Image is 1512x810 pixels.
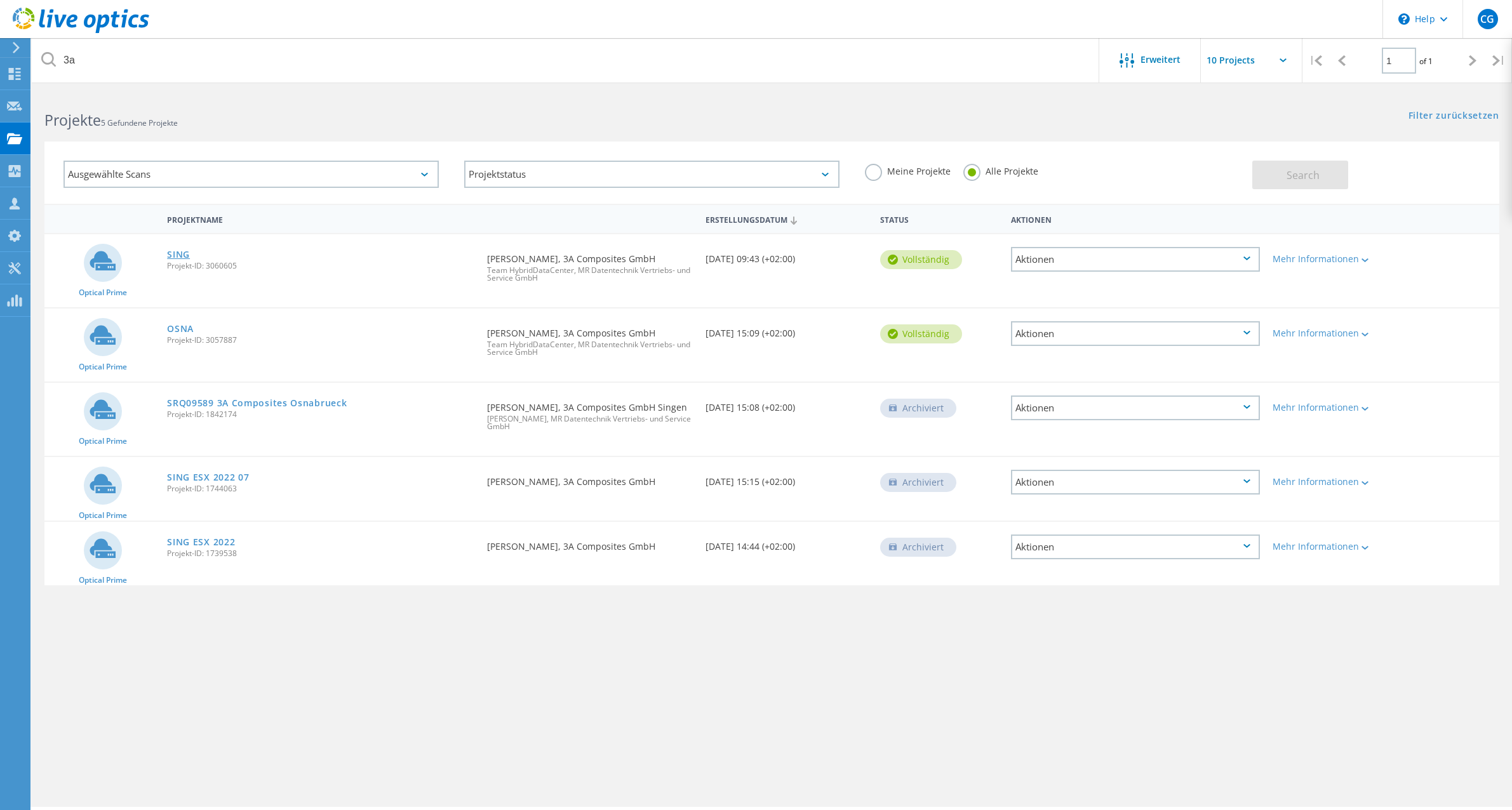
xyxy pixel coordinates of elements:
span: Projekt-ID: 1739538 [167,550,474,557]
div: Archiviert [880,473,956,492]
span: of 1 [1419,56,1433,67]
div: vollständig [880,250,962,269]
div: Archiviert [880,538,956,557]
a: Live Optics Dashboard [13,27,149,36]
span: Optical Prime [79,512,127,519]
span: CG [1480,14,1494,24]
div: [PERSON_NAME], 3A Composites GmbH [481,234,699,295]
span: [PERSON_NAME], MR Datentechnik Vertriebs- und Service GmbH [487,415,693,430]
a: SING [167,250,190,259]
a: SING ESX 2022 [167,538,235,547]
div: Projektstatus [464,161,840,188]
div: Archiviert [880,399,956,418]
div: Mehr Informationen [1273,403,1376,412]
div: [DATE] 14:44 (+02:00) [699,522,874,564]
div: Aktionen [1011,321,1260,346]
div: Aktionen [1005,207,1266,230]
div: Projektname [161,207,481,230]
label: Meine Projekte [865,164,951,176]
div: Mehr Informationen [1273,477,1376,486]
span: Optical Prime [79,363,127,371]
div: [PERSON_NAME], 3A Composites GmbH [481,309,699,369]
a: SRQ09589 3A Composites Osnabrueck [167,399,347,408]
span: Search [1287,168,1320,182]
span: 5 Gefundene Projekte [101,117,178,128]
div: Aktionen [1011,534,1260,559]
a: OSNA [167,324,194,333]
div: | [1302,38,1328,83]
div: Ausgewählte Scans [64,161,439,188]
a: Filter zurücksetzen [1408,111,1499,122]
span: Team HybridDataCenter, MR Datentechnik Vertriebs- und Service GmbH [487,267,693,282]
div: vollständig [880,324,962,343]
div: [DATE] 15:08 (+02:00) [699,383,874,425]
div: [PERSON_NAME], 3A Composites GmbH Singen [481,383,699,443]
div: Mehr Informationen [1273,542,1376,551]
label: Alle Projekte [963,164,1038,176]
span: Projekt-ID: 3060605 [167,262,474,270]
div: Erstellungsdatum [699,207,874,231]
span: Projekt-ID: 1842174 [167,411,474,418]
div: [PERSON_NAME], 3A Composites GmbH [481,457,699,499]
div: Aktionen [1011,395,1260,420]
div: Mehr Informationen [1273,329,1376,338]
div: Aktionen [1011,247,1260,272]
div: [PERSON_NAME], 3A Composites GmbH [481,522,699,564]
a: SING ESX 2022 07 [167,473,249,482]
span: Projekt-ID: 1744063 [167,485,474,493]
div: Aktionen [1011,470,1260,495]
input: Projekte nach Namen, Verantwortlichem, ID, Unternehmen usw. suchen [32,38,1100,83]
span: Erweitert [1141,55,1181,64]
div: Status [874,207,1005,230]
span: Team HybridDataCenter, MR Datentechnik Vertriebs- und Service GmbH [487,341,693,356]
button: Search [1252,161,1348,189]
div: [DATE] 15:09 (+02:00) [699,309,874,350]
span: Optical Prime [79,289,127,296]
div: [DATE] 15:15 (+02:00) [699,457,874,499]
svg: \n [1398,13,1410,25]
b: Projekte [44,110,101,130]
span: Projekt-ID: 3057887 [167,336,474,344]
span: Optical Prime [79,437,127,445]
div: [DATE] 09:43 (+02:00) [699,234,874,276]
span: Optical Prime [79,576,127,584]
div: | [1486,38,1512,83]
div: Mehr Informationen [1273,255,1376,263]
